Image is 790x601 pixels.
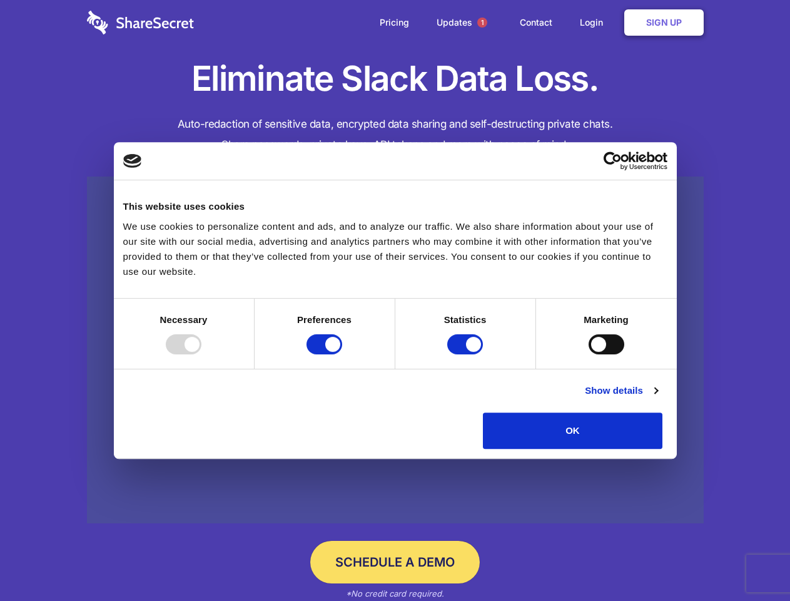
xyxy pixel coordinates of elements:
div: We use cookies to personalize content and ads, and to analyze our traffic. We also share informat... [123,219,667,279]
strong: Marketing [584,314,629,325]
span: 1 [477,18,487,28]
strong: Statistics [444,314,487,325]
h1: Eliminate Slack Data Loss. [87,56,704,101]
button: OK [483,413,662,449]
strong: Necessary [160,314,208,325]
img: logo [123,154,142,168]
h4: Auto-redaction of sensitive data, encrypted data sharing and self-destructing private chats. Shar... [87,114,704,155]
a: Login [567,3,622,42]
img: logo-wordmark-white-trans-d4663122ce5f474addd5e946df7df03e33cb6a1c49d2221995e7729f52c070b2.svg [87,11,194,34]
a: Sign Up [624,9,704,36]
a: Pricing [367,3,422,42]
a: Wistia video thumbnail [87,177,704,524]
a: Schedule a Demo [310,541,480,583]
a: Show details [585,383,657,398]
div: This website uses cookies [123,199,667,214]
em: *No credit card required. [346,588,444,598]
a: Usercentrics Cookiebot - opens in a new window [558,152,667,170]
a: Contact [507,3,565,42]
strong: Preferences [297,314,352,325]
